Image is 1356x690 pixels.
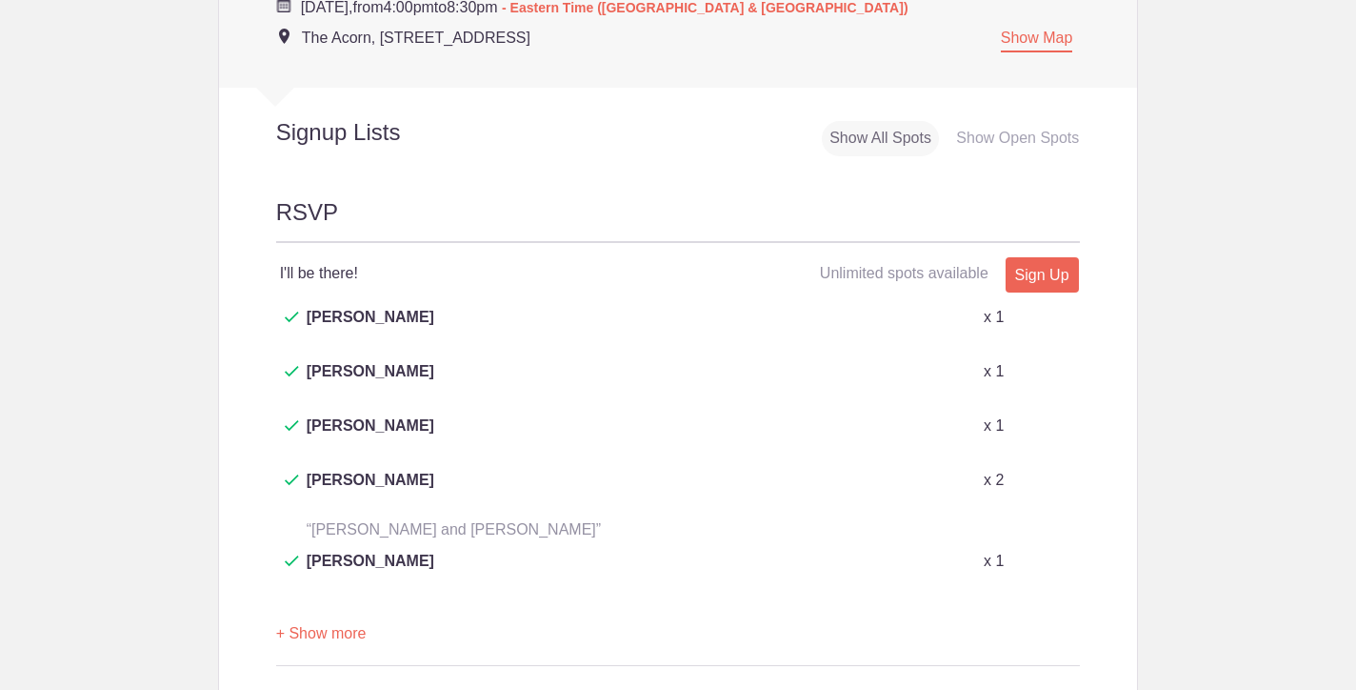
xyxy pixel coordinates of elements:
img: Event location [279,29,289,44]
span: The Acorn, [STREET_ADDRESS] [302,30,530,46]
a: Sign Up [1006,257,1079,293]
span: “[PERSON_NAME] and [PERSON_NAME]” [307,521,601,538]
button: + Show more [276,604,367,664]
span: [PERSON_NAME] [307,415,434,460]
p: x 1 [984,360,1004,383]
p: x 1 [984,306,1004,329]
span: [PERSON_NAME] [307,306,434,352]
span: [PERSON_NAME] [307,550,434,596]
h2: Signup Lists [219,118,526,147]
img: Check dark green [285,475,299,486]
img: Check dark green [285,420,299,432]
h4: I'll be there! [280,262,678,285]
div: Show All Spots [822,121,939,156]
img: Check dark green [285,312,299,323]
h2: RSVP [276,196,1081,243]
img: Check dark green [285,556,299,567]
span: [PERSON_NAME] [307,360,434,406]
a: Show Map [1001,30,1073,52]
p: x 1 [984,415,1004,437]
img: Check dark green [285,366,299,377]
p: x 2 [984,469,1004,492]
span: [PERSON_NAME] [307,469,434,515]
p: x 1 [984,550,1004,573]
span: Unlimited spots available [820,265,988,281]
div: Show Open Spots [948,121,1087,156]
